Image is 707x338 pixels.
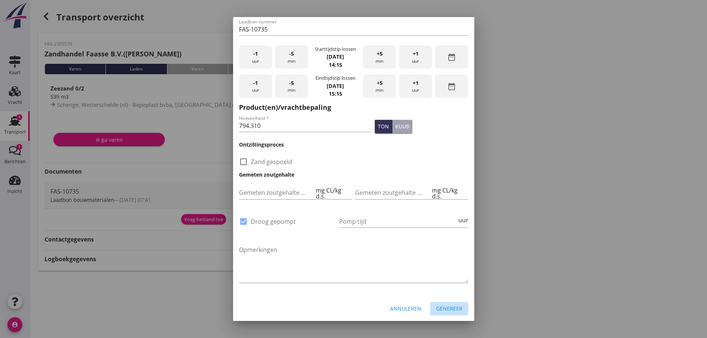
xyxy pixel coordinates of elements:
[289,50,294,58] span: -5
[239,120,372,132] input: Hoeveelheid *
[239,171,468,178] h3: Gemeten zoutgehalte
[399,75,432,98] div: uur
[378,122,389,130] div: ton
[447,53,456,62] i: date_range
[253,79,258,87] span: -1
[251,218,296,225] label: Droog gepompt
[275,46,308,69] div: min
[327,82,344,89] strong: [DATE]
[339,216,457,227] input: Pomp tijd
[253,50,258,58] span: -1
[327,53,344,60] strong: [DATE]
[315,46,356,53] div: Starttijdstip lossen
[431,187,468,199] div: mg CL/kg d.s.
[329,90,342,97] strong: 15:15
[363,46,396,69] div: min
[430,302,468,315] button: Genereer
[251,158,292,165] label: Zand gespoeld
[239,75,272,98] div: uur
[399,46,432,69] div: uur
[375,120,392,133] button: ton
[329,61,342,68] strong: 14:15
[239,187,315,198] input: Gemeten zoutgehalte voorbeun
[363,75,396,98] div: min
[447,82,456,91] i: date_range
[315,75,356,82] div: Eindtijdstip lossen
[239,102,468,112] h2: Product(en)/vrachtbepaling
[390,305,421,312] div: Annuleren
[239,141,468,148] h3: Ontziltingsproces
[239,46,272,69] div: uur
[395,122,409,130] div: kuub
[239,244,468,283] textarea: Opmerkingen
[377,79,383,87] span: +5
[355,187,431,198] input: Gemeten zoutgehalte achterbeun
[457,217,468,223] div: uur
[275,75,308,98] div: min
[413,79,419,87] span: +1
[436,305,462,312] div: Genereer
[239,23,468,35] input: Laadbon nummer
[384,302,427,315] button: Annuleren
[392,120,412,133] button: kuub
[413,50,419,58] span: +1
[377,50,383,58] span: +5
[289,79,294,87] span: -5
[314,187,352,199] div: mg CL/kg d.s.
